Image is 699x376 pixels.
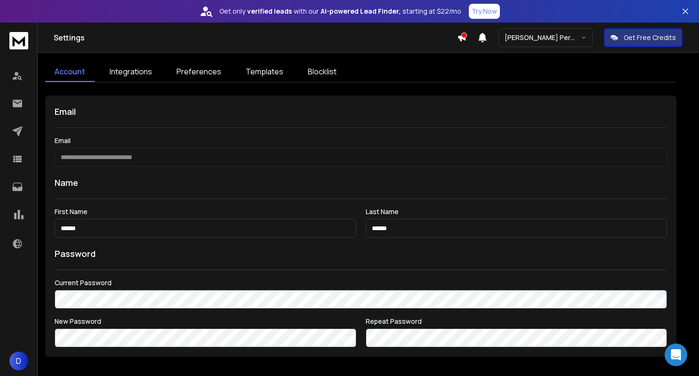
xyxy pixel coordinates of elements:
[247,7,292,16] strong: verified leads
[55,280,667,286] label: Current Password
[55,176,667,189] h1: Name
[298,62,346,82] a: Blocklist
[366,208,667,215] label: Last Name
[9,352,28,370] button: D
[236,62,293,82] a: Templates
[9,32,28,49] img: logo
[54,32,457,43] h1: Settings
[505,33,581,42] p: [PERSON_NAME] Personal WorkSpace
[321,7,401,16] strong: AI-powered Lead Finder,
[665,344,687,366] div: Open Intercom Messenger
[624,33,676,42] p: Get Free Credits
[366,318,667,325] label: Repeat Password
[472,7,497,16] p: Try Now
[55,318,356,325] label: New Password
[219,7,461,16] p: Get only with our starting at $22/mo
[469,4,500,19] button: Try Now
[604,28,683,47] button: Get Free Credits
[100,62,161,82] a: Integrations
[167,62,231,82] a: Preferences
[55,208,356,215] label: First Name
[55,105,667,118] h1: Email
[45,62,95,82] a: Account
[55,137,667,144] label: Email
[55,247,96,260] h1: Password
